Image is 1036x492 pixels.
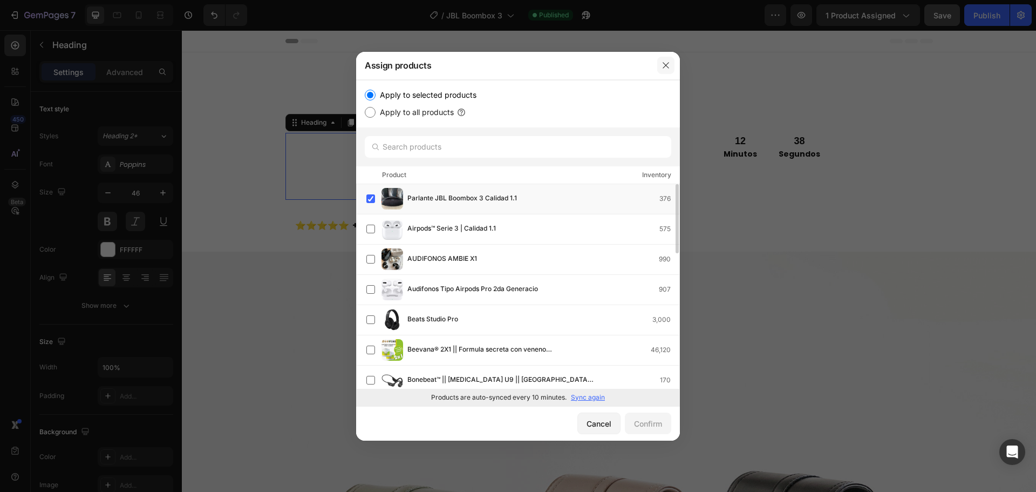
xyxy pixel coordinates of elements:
img: product-img [381,279,403,300]
div: Confirm [634,418,662,429]
div: /> [356,80,680,406]
div: 990 [659,254,679,265]
div: Inventory [642,170,671,180]
div: Product [382,170,406,180]
span: Parlante JBL Boombox 3 Calidad 1.1 [407,193,517,205]
span: Audifonos Tipo Airpods Pro 2da Generacio [407,284,538,295]
p: ⭐⭐⭐⭐⭐ +100.000 [DEMOGRAPHIC_DATA] satisfechos en todo el país. [113,188,741,204]
input: Search products [365,136,671,158]
div: 376 [659,193,679,204]
p: Minutos [542,117,575,131]
h2: OFERTA PREMIUM POR TIEMPO LIMITADO [104,103,425,170]
img: product-img [381,369,403,391]
span: Bonebeat™ || [MEDICAL_DATA] U9 || [GEOGRAPHIC_DATA]: 1.1 [407,374,595,386]
button: Cancel [577,413,621,434]
img: product-img [381,248,403,270]
div: 575 [659,224,679,234]
div: 170 [660,375,679,386]
div: Heading [117,87,147,97]
div: Open Intercom Messenger [999,439,1025,465]
span: Beats Studio Pro [407,314,458,326]
div: 3,000 [652,314,679,325]
img: product-img [381,309,403,331]
span: AUDIFONOS AMBIE X1 [407,253,477,265]
span: Beevana® 2X1 || Formula secreta con veneno [PERSON_NAME] [407,344,595,356]
button: Confirm [625,413,671,434]
div: Cancel [587,418,611,429]
img: product-img [381,339,403,361]
p: Products are auto-synced every 10 minutes. [431,393,567,402]
div: 46,120 [651,345,679,355]
label: Apply to all products [376,106,454,119]
div: 12 [542,105,575,117]
div: Assign products [356,51,652,79]
img: product-img [381,188,403,210]
span: Airpods™ Serie 3 | Calidad 1.1 [407,223,496,235]
p: Sync again [571,393,605,402]
label: Apply to selected products [376,89,476,102]
p: Segundos [597,117,638,131]
div: 907 [659,284,679,295]
img: product-img [381,218,403,240]
div: 38 [597,105,638,117]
